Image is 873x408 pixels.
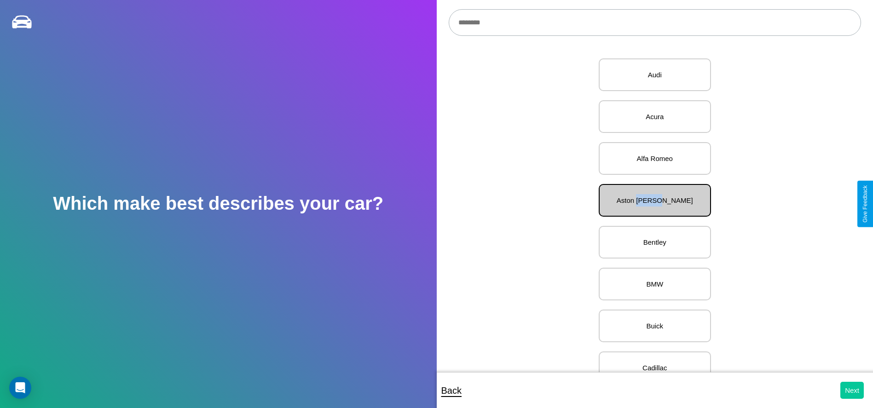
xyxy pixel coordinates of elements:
p: Aston [PERSON_NAME] [609,194,701,207]
p: Bentley [609,236,701,248]
p: Back [441,382,462,399]
p: BMW [609,278,701,290]
p: Alfa Romeo [609,152,701,165]
div: Open Intercom Messenger [9,377,31,399]
p: Cadillac [609,362,701,374]
p: Acura [609,110,701,123]
div: Give Feedback [862,185,868,223]
button: Next [840,382,864,399]
h2: Which make best describes your car? [53,193,383,214]
p: Buick [609,320,701,332]
p: Audi [609,69,701,81]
